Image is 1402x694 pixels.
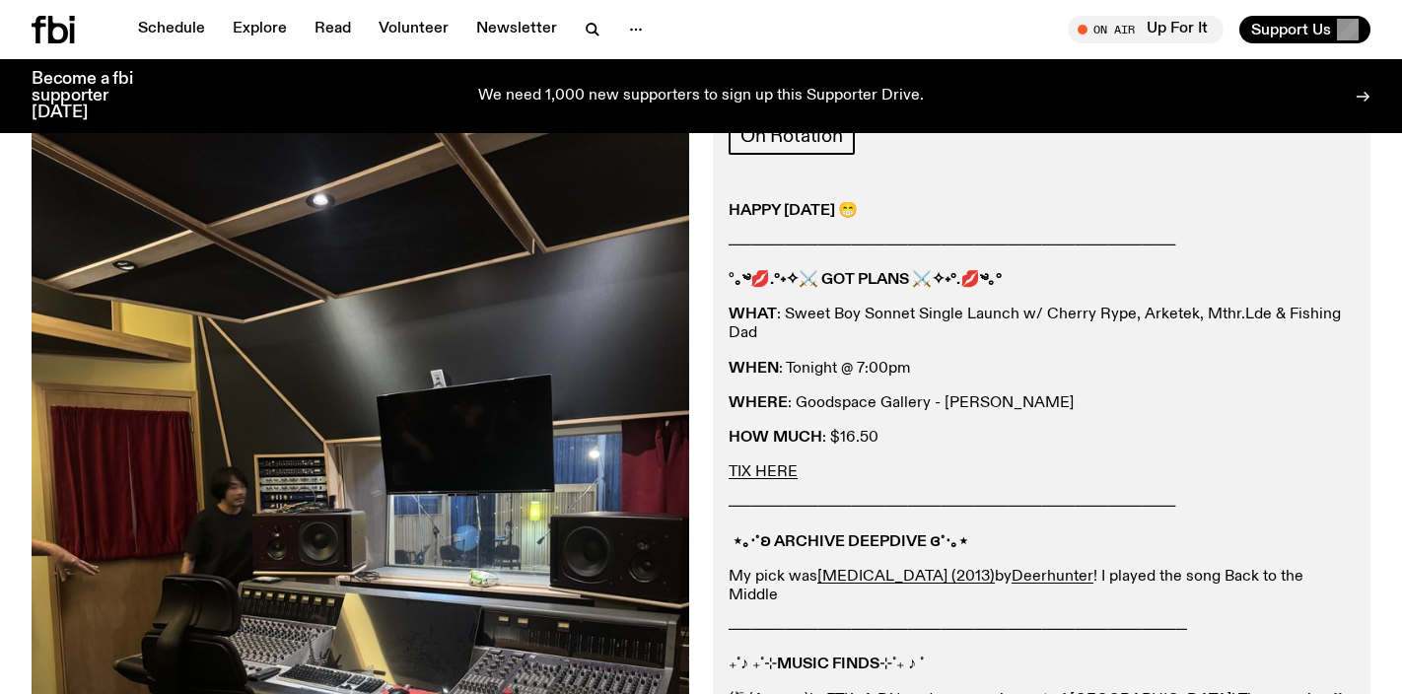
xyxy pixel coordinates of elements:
[478,88,924,105] p: We need 1,000 new supporters to sign up this Supporter Drive.
[729,307,777,322] strong: WHAT
[729,203,858,219] strong: HAPPY [DATE] 😁
[729,361,779,377] strong: WHEN
[464,16,569,43] a: Newsletter
[729,360,1355,379] p: : Tonight @ 7:00pm
[729,271,1355,290] p: °
[729,464,798,480] a: TIX HERE
[777,657,879,672] strong: MUSIC FINDS
[1012,569,1093,585] a: Deerhunter
[729,394,1355,413] p: : Goodspace Gallery - [PERSON_NAME]
[729,430,769,446] strong: HOW
[729,568,1355,605] p: My pick was by ! I played the song Back to the Middle
[773,430,822,446] strong: MUCH
[729,429,1355,448] p: : $16.50
[729,621,1355,640] p: ─────────────────────────────────────────
[126,16,217,43] a: Schedule
[1251,21,1331,38] span: Support Us
[733,534,968,550] strong: ⋆｡‧˚ʚ ARCHIVE DEEPDIVE ɞ˚‧｡⋆
[32,71,158,121] h3: Become a fbi supporter [DATE]
[1239,16,1370,43] button: Support Us
[303,16,363,43] a: Read
[367,16,460,43] a: Volunteer
[729,498,1355,517] p: ────────────────────────────────────────
[729,656,1355,674] p: ₊˚♪ ₊˚⊹ ⊹˚₊ ♪ ˚
[729,117,855,155] a: On Rotation
[729,237,1355,255] p: ────────────────────────────────────────
[729,395,788,411] strong: WHERE
[1068,16,1224,43] button: On AirUp For It
[817,569,995,585] a: [MEDICAL_DATA] (2013)
[221,16,299,43] a: Explore
[740,125,843,147] span: On Rotation
[735,272,1002,288] strong: ｡༄💋.°˖✧⚔ GOT PLANS ⚔✧˖°.💋༄｡°
[729,306,1355,343] p: : Sweet Boy Sonnet Single Launch w/ Cherry Rype, Arketek, Mthr.Lde & Fishing Dad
